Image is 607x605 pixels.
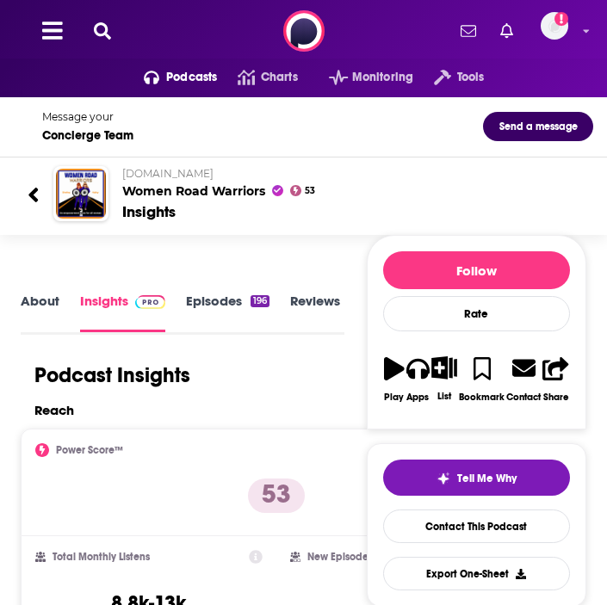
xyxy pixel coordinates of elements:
[186,293,269,331] a: Episodes196
[383,251,570,289] button: Follow
[406,392,429,403] div: Apps
[554,12,568,26] svg: Add a profile image
[437,472,450,485] img: tell me why sparkle
[305,188,315,194] span: 53
[122,202,176,221] div: Insights
[413,64,484,91] button: open menu
[307,551,402,563] h2: New Episode Listens
[21,293,59,331] a: About
[383,296,570,331] div: Rate
[543,392,569,403] div: Share
[430,345,459,412] button: List
[122,167,214,180] span: [DOMAIN_NAME]
[542,345,570,413] button: Share
[122,167,579,199] h2: Women Road Warriors
[457,472,517,485] span: Tell Me Why
[454,16,483,46] a: Show notifications dropdown
[34,362,190,388] h1: Podcast Insights
[459,392,505,403] div: Bookmark
[42,110,133,123] div: Message your
[283,10,325,52] img: Podchaser - Follow, Share and Rate Podcasts
[56,444,123,456] h2: Power Score™
[352,65,413,90] span: Monitoring
[53,551,150,563] h2: Total Monthly Listens
[251,295,269,307] div: 196
[541,12,568,40] span: Logged in as Ashley_Beenen
[80,293,165,331] a: InsightsPodchaser Pro
[290,293,357,331] a: Reviews1
[383,557,570,590] button: Export One-Sheet
[483,112,593,141] button: Send a message
[541,12,579,50] a: Logged in as Ashley_Beenen
[458,345,505,413] button: Bookmark
[383,460,570,496] button: tell me why sparkleTell Me Why
[217,64,297,91] a: Charts
[166,65,217,90] span: Podcasts
[42,128,133,143] div: Concierge Team
[437,391,451,402] div: List
[135,295,165,309] img: Podchaser Pro
[406,345,430,413] button: Apps
[308,64,413,91] button: open menu
[248,478,305,513] p: 53
[457,65,485,90] span: Tools
[383,509,570,543] a: Contact This Podcast
[541,12,568,40] img: User Profile
[34,402,74,418] h2: Reach
[506,391,541,403] div: Contact
[56,169,106,219] img: Women Road Warriors
[505,345,542,413] a: Contact
[384,392,404,403] div: Play
[261,65,298,90] span: Charts
[493,16,520,46] a: Show notifications dropdown
[123,64,218,91] button: open menu
[383,345,406,413] button: Play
